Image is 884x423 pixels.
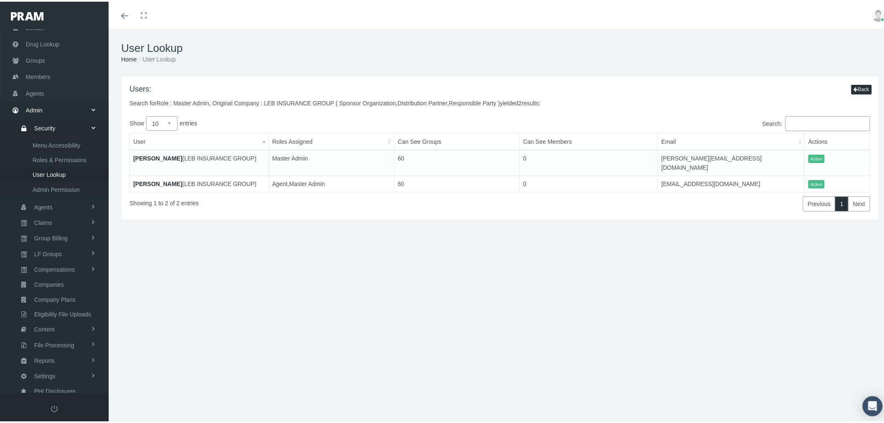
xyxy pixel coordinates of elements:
[26,51,45,67] span: Groups
[137,53,175,62] li: User Lookup
[34,367,56,382] span: Settings
[835,195,848,210] a: 1
[34,291,76,305] span: Company Plans
[848,195,870,210] a: Next
[26,101,43,117] span: Admin
[157,98,500,105] span: Role : Master Admin, Original Company : LEB INSURANCE GROUP ( Sponsor Organization,Distribution P...
[33,166,66,180] span: User Lookup
[34,199,53,213] span: Agents
[34,382,76,397] span: PHI Disclosures
[34,352,55,366] span: Reports
[808,153,825,162] span: Active
[394,132,520,148] th: Can See Groups
[34,245,62,260] span: LF Groups
[518,98,522,105] span: 2
[500,115,871,130] label: Search:
[394,148,520,174] td: 60
[520,174,658,191] td: 0
[658,174,805,191] td: [EMAIL_ADDRESS][DOMAIN_NAME]
[33,151,86,166] span: Roles & Permissions
[34,229,68,244] span: Group Billing
[34,120,56,134] span: Security
[26,84,44,100] span: Agents
[34,321,55,335] span: Content
[34,306,91,320] span: Eligibility File Uploads
[33,137,80,151] span: Menu Accessibility
[658,148,805,174] td: [PERSON_NAME][EMAIL_ADDRESS][DOMAIN_NAME]
[34,214,52,228] span: Claims
[130,148,269,174] td: (LEB INSURANCE GROUP)
[130,83,541,92] h4: Users:
[133,153,182,160] a: [PERSON_NAME]
[34,336,74,351] span: File Processing
[130,132,269,148] th: User: activate to sort column descending
[26,67,50,83] span: Members
[269,148,394,174] td: Master Admin
[803,195,836,210] a: Previous
[863,395,883,415] div: Open Intercom Messenger
[130,97,541,106] div: Search for yielded results:
[26,35,59,51] span: Drug Lookup
[658,132,805,148] th: Email: activate to sort column ascending
[34,261,75,275] span: Compensations
[520,132,658,148] th: Can See Members
[121,54,137,61] a: Home
[133,179,182,186] a: [PERSON_NAME]
[394,174,520,191] td: 60
[130,115,500,129] label: Show entries
[130,174,269,191] td: (LEB INSURANCE GROUP)
[785,115,870,130] input: Search:
[34,276,64,290] span: Companies
[520,148,658,174] td: 0
[805,132,870,148] th: Actions
[851,83,872,93] button: Back
[11,10,43,19] img: PRAM_20_x_78.png
[33,181,80,195] span: Admin Permission
[808,178,825,187] span: Active
[121,40,879,53] h1: User Lookup
[269,132,394,148] th: Roles Assigned: activate to sort column ascending
[269,174,394,191] td: Agent,Master Admin
[146,115,178,129] select: Showentries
